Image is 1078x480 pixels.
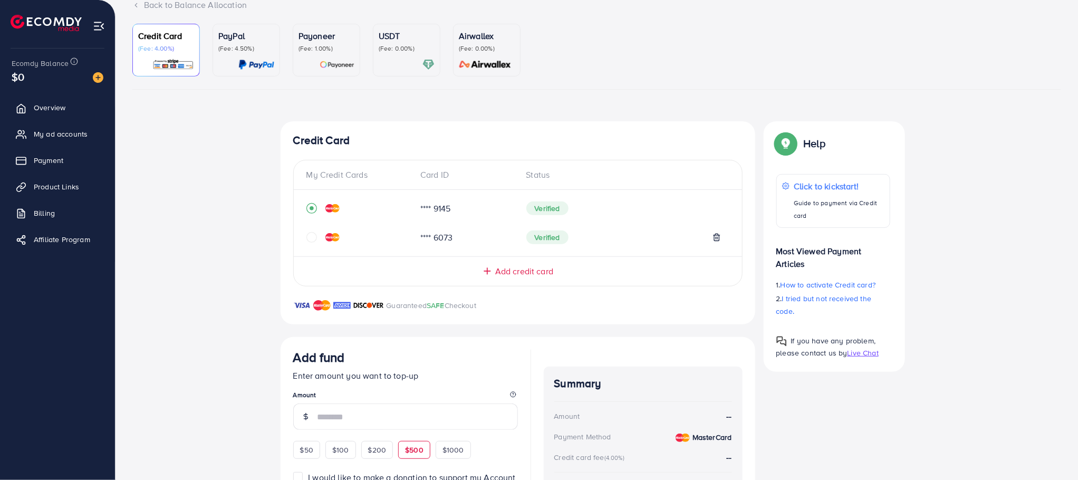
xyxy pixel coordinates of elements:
[794,197,884,222] p: Guide to payment via Credit card
[495,265,553,277] span: Add credit card
[332,445,349,455] span: $100
[293,390,518,404] legend: Amount
[306,203,317,214] svg: record circle
[34,129,88,139] span: My ad accounts
[306,232,317,243] svg: circle
[8,123,107,145] a: My ad accounts
[776,279,890,291] p: 1.
[293,369,518,382] p: Enter amount you want to top-up
[412,169,518,181] div: Card ID
[554,431,611,442] div: Payment Method
[776,335,876,358] span: If you have any problem, please contact us by
[293,134,743,147] h4: Credit Card
[299,44,354,53] p: (Fee: 1.00%)
[238,59,274,71] img: card
[300,445,313,455] span: $50
[34,102,65,113] span: Overview
[794,180,884,193] p: Click to kickstart!
[368,445,387,455] span: $200
[379,30,435,42] p: USDT
[405,445,423,455] span: $500
[8,176,107,197] a: Product Links
[34,208,55,218] span: Billing
[692,432,732,443] strong: MasterCard
[459,44,515,53] p: (Fee: 0.00%)
[138,44,194,53] p: (Fee: 4.00%)
[776,336,787,347] img: Popup guide
[93,72,103,83] img: image
[1033,433,1070,472] iframe: Chat
[11,15,82,31] img: logo
[293,299,311,312] img: brand
[804,137,826,150] p: Help
[459,30,515,42] p: Airwallex
[554,377,732,390] h4: Summary
[12,58,69,69] span: Ecomdy Balance
[526,231,569,244] span: Verified
[387,299,477,312] p: Guaranteed Checkout
[676,434,690,442] img: credit
[554,452,628,463] div: Credit card fee
[776,293,872,316] span: I tried but not received the code.
[456,59,515,71] img: card
[776,292,890,318] p: 2.
[8,97,107,118] a: Overview
[306,169,412,181] div: My Credit Cards
[776,134,795,153] img: Popup guide
[726,452,731,463] strong: --
[848,348,879,358] span: Live Chat
[427,300,445,311] span: SAFE
[554,411,580,421] div: Amount
[8,150,107,171] a: Payment
[12,69,24,84] span: $0
[781,280,875,290] span: How to activate Credit card?
[34,234,90,245] span: Affiliate Program
[299,30,354,42] p: Payoneer
[518,169,729,181] div: Status
[218,30,274,42] p: PayPal
[333,299,351,312] img: brand
[34,155,63,166] span: Payment
[313,299,331,312] img: brand
[325,204,340,213] img: credit
[379,44,435,53] p: (Fee: 0.00%)
[218,44,274,53] p: (Fee: 4.50%)
[776,236,890,270] p: Most Viewed Payment Articles
[442,445,464,455] span: $1000
[526,201,569,215] span: Verified
[726,410,731,423] strong: --
[152,59,194,71] img: card
[34,181,79,192] span: Product Links
[8,203,107,224] a: Billing
[325,233,340,242] img: credit
[93,20,105,32] img: menu
[422,59,435,71] img: card
[293,350,345,365] h3: Add fund
[320,59,354,71] img: card
[353,299,384,312] img: brand
[8,229,107,250] a: Affiliate Program
[138,30,194,42] p: Credit Card
[604,454,624,462] small: (4.00%)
